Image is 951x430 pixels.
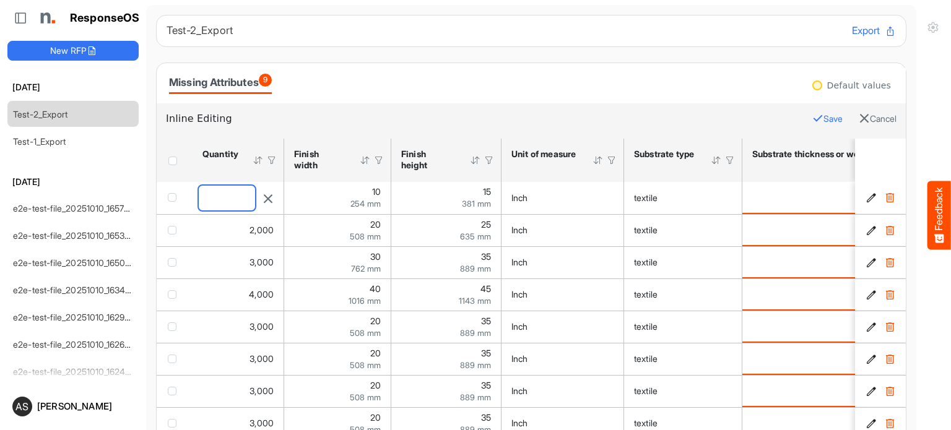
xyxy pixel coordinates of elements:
[827,81,891,90] div: Default values
[634,353,658,364] span: textile
[37,402,134,411] div: [PERSON_NAME]
[927,181,951,249] button: Feedback
[511,192,528,203] span: Inch
[284,182,391,214] td: 10 is template cell Column Header httpsnorthellcomontologiesmapping-rulesmeasurementhasfinishsize...
[250,418,274,428] span: 3,000
[484,155,495,166] div: Filter Icon
[742,375,927,407] td: is template cell Column Header httpsnorthellcomontologiesmapping-rulesmaterialhasmaterialthicknes...
[249,289,274,299] span: 4,000
[865,224,877,236] button: Edit
[511,321,528,332] span: Inch
[13,285,136,295] a: e2e-test-file_20251010_163447
[481,380,491,390] span: 35
[7,175,139,189] h6: [DATE]
[13,230,136,241] a: e2e-test-file_20251010_165343
[634,321,658,332] span: textile
[865,353,877,365] button: Edit
[460,328,491,338] span: 889 mm
[266,155,277,166] div: Filter Icon
[855,311,908,343] td: d6eb4116-10ec-4b0c-bb1d-2f3db4249a6a is template cell Column Header
[624,343,742,375] td: textile is template cell Column Header httpsnorthellcomontologiesmapping-rulesmaterialhassubstrat...
[13,257,136,268] a: e2e-test-file_20251010_165056
[855,182,908,214] td: e1b6d7a2-f878-4193-b778-09025ed1c150 is template cell Column Header
[481,316,491,326] span: 35
[480,283,491,294] span: 45
[350,231,381,241] span: 508 mm
[511,148,576,160] div: Unit of measure
[193,246,284,278] td: 3000 is template cell Column Header httpsnorthellcomontologiesmapping-rulesorderhasquantity
[460,360,491,370] span: 889 mm
[855,246,908,278] td: ecc421d3-b396-4054-ab78-8d0d6e8394da is template cell Column Header
[481,219,491,230] span: 25
[742,343,927,375] td: is template cell Column Header httpsnorthellcomontologiesmapping-rulesmaterialhasmaterialthicknes...
[169,74,272,91] div: Missing Attributes
[460,264,491,273] span: 889 mm
[193,311,284,343] td: 3000 is template cell Column Header httpsnorthellcomontologiesmapping-rulesorderhasquantity
[460,231,491,241] span: 635 mm
[865,192,877,204] button: Edit
[884,417,896,429] button: Delete
[511,257,528,267] span: Inch
[742,311,927,343] td: is template cell Column Header httpsnorthellcomontologiesmapping-rulesmaterialhasmaterialthicknes...
[391,214,502,246] td: 25 is template cell Column Header httpsnorthellcomontologiesmapping-rulesmeasurementhasfinishsize...
[483,186,491,197] span: 15
[370,316,381,326] span: 20
[349,296,381,306] span: 1016 mm
[884,224,896,236] button: Delete
[865,288,877,301] button: Edit
[34,6,59,30] img: Northell
[202,148,237,160] div: Quantity
[624,278,742,311] td: textile is template cell Column Header httpsnorthellcomontologiesmapping-rulesmaterialhassubstrat...
[724,155,736,166] div: Filter Icon
[865,256,877,269] button: Edit
[865,417,877,429] button: Edit
[511,385,528,396] span: Inch
[742,182,927,214] td: is template cell Column Header httpsnorthellcomontologiesmapping-rulesmaterialhasmaterialthicknes...
[250,257,274,267] span: 3,000
[884,256,896,269] button: Delete
[634,225,658,235] span: textile
[351,264,381,273] span: 762 mm
[350,199,381,209] span: 254 mm
[865,385,877,397] button: Edit
[70,12,140,25] h1: ResponseOS
[157,311,193,343] td: checkbox
[812,111,843,127] button: Save
[460,392,491,402] span: 889 mm
[157,375,193,407] td: checkbox
[157,214,193,246] td: checkbox
[13,203,135,213] a: e2e-test-file_20251010_165709
[752,148,879,160] div: Substrate thickness or weight
[350,392,381,402] span: 508 mm
[350,360,381,370] span: 508 mm
[370,380,381,390] span: 20
[742,246,927,278] td: is template cell Column Header httpsnorthellcomontologiesmapping-rulesmaterialhasmaterialthicknes...
[855,343,908,375] td: 49536195-446f-4943-92af-0e3de3042b00 is template cell Column Header
[250,353,274,364] span: 3,000
[855,375,908,407] td: c835cc2e-f4c6-4860-becd-82c1bfcd2149 is template cell Column Header
[481,251,491,262] span: 35
[13,136,66,147] a: Test-1_Export
[865,320,877,333] button: Edit
[13,339,135,350] a: e2e-test-file_20251010_162658
[372,186,381,197] span: 10
[884,385,896,397] button: Delete
[391,375,502,407] td: 35 is template cell Column Header httpsnorthellcomontologiesmapping-rulesmeasurementhasfinishsize...
[624,246,742,278] td: textile is template cell Column Header httpsnorthellcomontologiesmapping-rulesmaterialhassubstrat...
[606,155,617,166] div: Filter Icon
[855,214,908,246] td: 1fc8d725-b1c3-4ded-85c0-288a5a618d52 is template cell Column Header
[167,25,842,36] h6: Test-2_Export
[250,385,274,396] span: 3,000
[157,278,193,311] td: checkbox
[284,214,391,246] td: 20 is template cell Column Header httpsnorthellcomontologiesmapping-rulesmeasurementhasfinishsize...
[462,199,491,209] span: 381 mm
[157,246,193,278] td: checkbox
[193,214,284,246] td: 2000 is template cell Column Header httpsnorthellcomontologiesmapping-rulesorderhasquantity
[459,296,491,306] span: 1143 mm
[391,246,502,278] td: 35 is template cell Column Header httpsnorthellcomontologiesmapping-rulesmeasurementhasfinishsize...
[884,288,896,301] button: Delete
[624,182,742,214] td: textile is template cell Column Header httpsnorthellcomontologiesmapping-rulesmaterialhassubstrat...
[511,225,528,235] span: Inch
[193,375,284,407] td: 3000 is template cell Column Header httpsnorthellcomontologiesmapping-rulesorderhasquantity
[634,289,658,299] span: textile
